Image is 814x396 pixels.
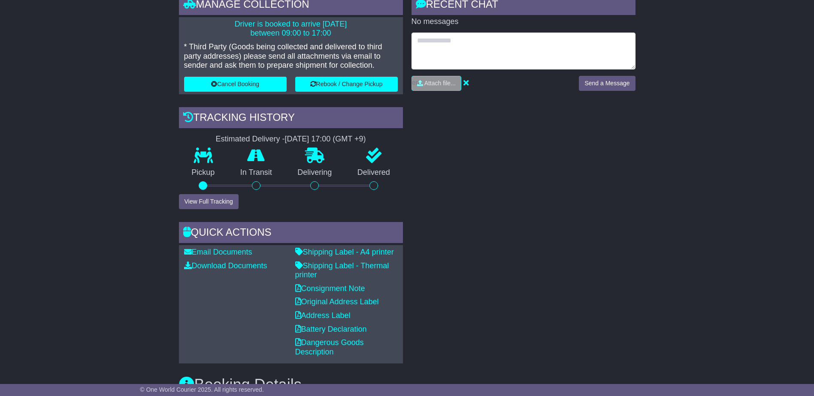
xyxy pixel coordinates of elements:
[179,107,403,130] div: Tracking history
[179,222,403,245] div: Quick Actions
[295,311,351,320] a: Address Label
[295,261,389,279] a: Shipping Label - Thermal printer
[295,338,364,356] a: Dangerous Goods Description
[295,248,394,256] a: Shipping Label - A4 printer
[184,20,398,38] p: Driver is booked to arrive [DATE] between 09:00 to 17:00
[295,77,398,92] button: Rebook / Change Pickup
[295,284,365,293] a: Consignment Note
[295,297,379,306] a: Original Address Label
[184,248,252,256] a: Email Documents
[285,135,366,144] div: [DATE] 17:00 (GMT +9)
[227,168,285,177] p: In Transit
[179,168,228,177] p: Pickup
[184,42,398,70] p: * Third Party (Goods being collected and delivered to third party addresses) please send all atta...
[579,76,635,91] button: Send a Message
[184,77,287,92] button: Cancel Booking
[345,168,403,177] p: Delivered
[184,261,267,270] a: Download Documents
[179,135,403,144] div: Estimated Delivery -
[295,325,367,333] a: Battery Declaration
[140,386,264,393] span: © One World Courier 2025. All rights reserved.
[412,17,635,27] p: No messages
[285,168,345,177] p: Delivering
[179,194,239,209] button: View Full Tracking
[179,376,635,393] h3: Booking Details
